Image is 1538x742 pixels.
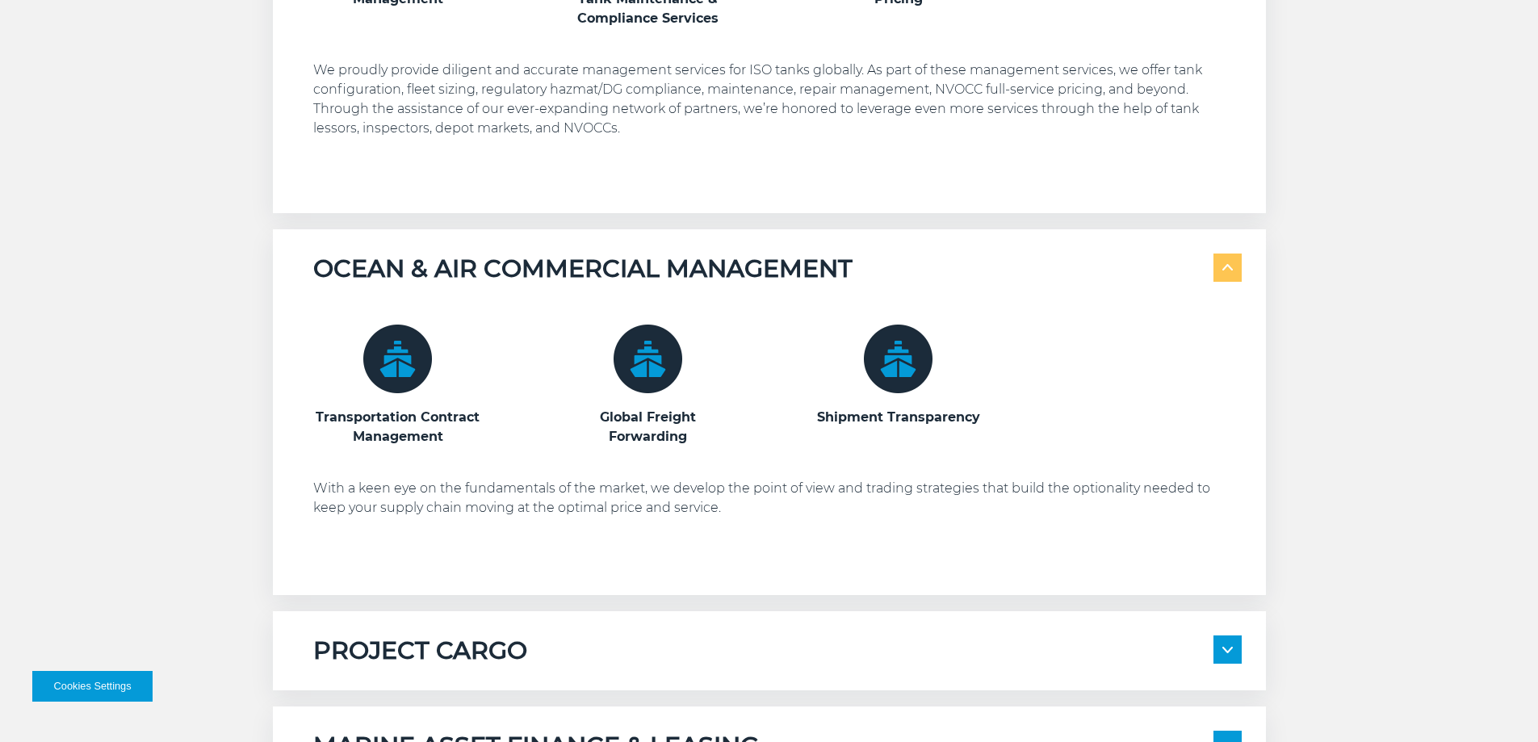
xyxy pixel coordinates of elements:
h3: Shipment Transparency [814,408,983,427]
h5: OCEAN & AIR COMMERCIAL MANAGEMENT [313,254,853,284]
img: arrow [1222,265,1233,271]
h3: Global Freight Forwarding [564,408,733,446]
img: arrow [1222,647,1233,653]
button: Cookies Settings [32,671,153,702]
h3: Transportation Contract Management [313,408,483,446]
p: We proudly provide diligent and accurate management services for ISO tanks globally. As part of t... [313,61,1242,138]
p: With a keen eye on the fundamentals of the market, we develop the point of view and trading strat... [313,479,1242,518]
h5: PROJECT CARGO [313,635,527,666]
